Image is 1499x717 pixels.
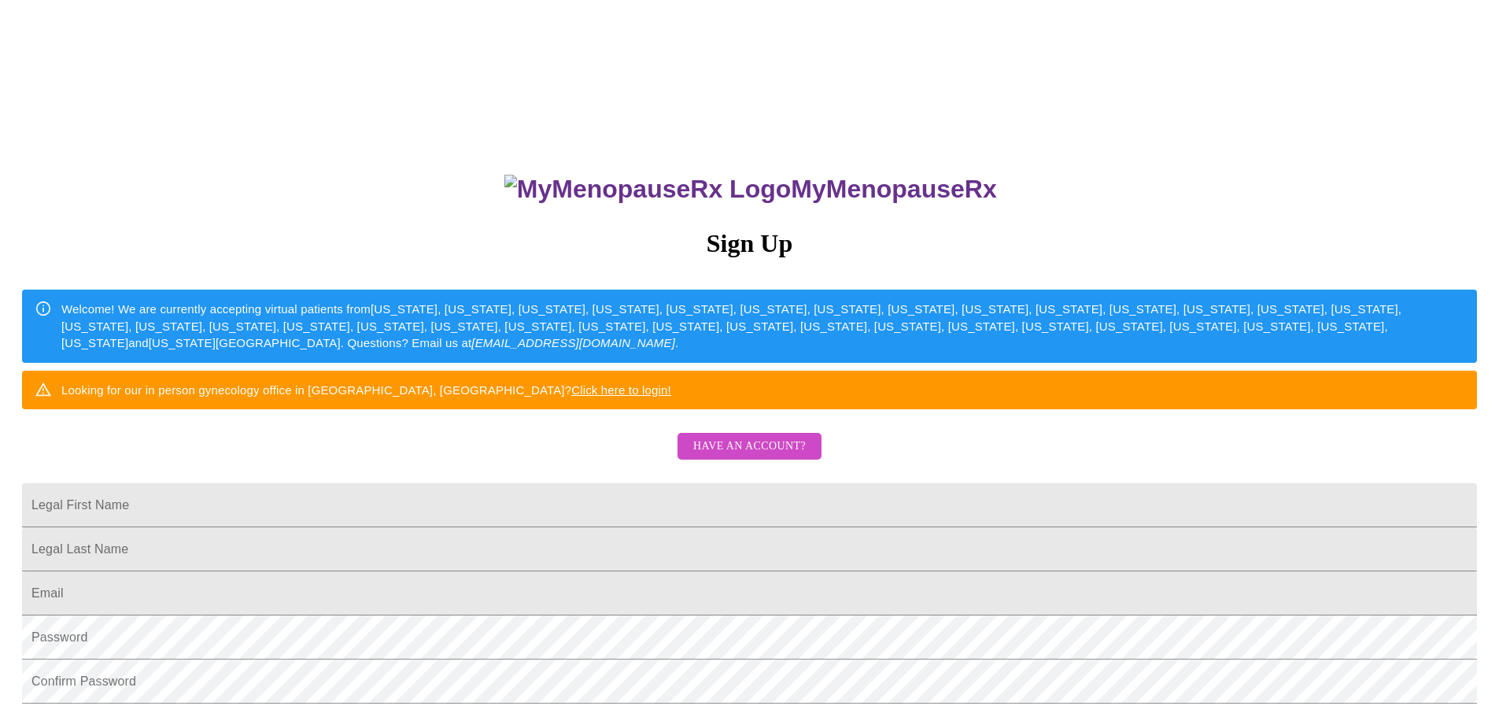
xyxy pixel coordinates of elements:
[693,437,806,456] span: Have an account?
[471,336,675,349] em: [EMAIL_ADDRESS][DOMAIN_NAME]
[504,175,791,204] img: MyMenopauseRx Logo
[571,383,671,397] a: Click here to login!
[61,375,671,405] div: Looking for our in person gynecology office in [GEOGRAPHIC_DATA], [GEOGRAPHIC_DATA]?
[22,229,1477,258] h3: Sign Up
[61,294,1464,357] div: Welcome! We are currently accepting virtual patients from [US_STATE], [US_STATE], [US_STATE], [US...
[24,175,1478,204] h3: MyMenopauseRx
[674,450,825,464] a: Have an account?
[678,433,821,460] button: Have an account?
